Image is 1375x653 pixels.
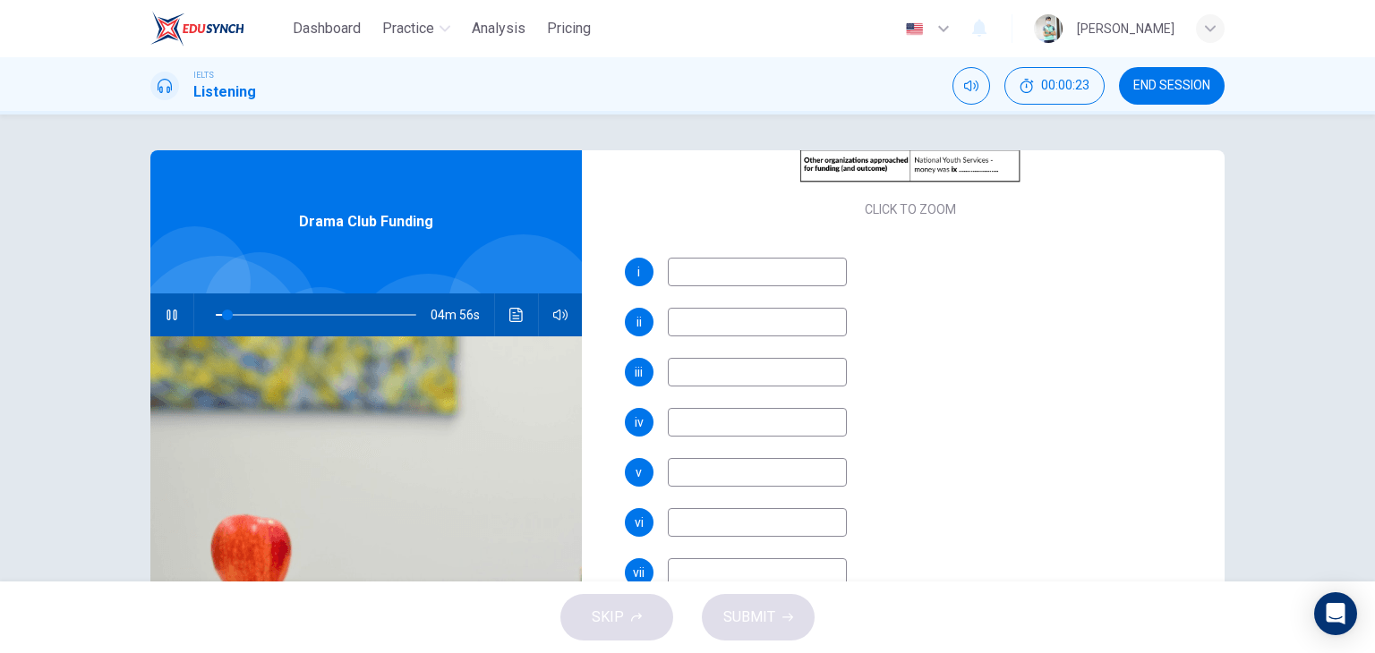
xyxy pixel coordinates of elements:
[1077,18,1174,39] div: [PERSON_NAME]
[635,416,644,428] span: iv
[150,11,244,47] img: EduSynch logo
[431,293,494,336] span: 04m 56s
[150,11,286,47] a: EduSynch logo
[375,13,457,45] button: Practice
[299,211,433,233] span: Drama Club Funding
[635,516,644,529] span: vi
[636,316,642,328] span: ii
[952,67,990,105] div: Mute
[636,466,642,479] span: v
[472,18,525,39] span: Analysis
[1034,14,1063,43] img: Profile picture
[1004,67,1105,105] div: Hide
[1004,67,1105,105] button: 00:00:23
[1133,79,1210,93] span: END SESSION
[1041,79,1089,93] span: 00:00:23
[193,81,256,103] h1: Listening
[286,13,368,45] button: Dashboard
[465,13,533,45] button: Analysis
[637,266,640,278] span: i
[382,18,434,39] span: Practice
[547,18,591,39] span: Pricing
[633,566,645,579] span: vii
[1314,592,1357,635] div: Open Intercom Messenger
[293,18,361,39] span: Dashboard
[502,293,531,336] button: Click to see the audio transcription
[193,69,214,81] span: IELTS
[1119,67,1225,105] button: END SESSION
[635,366,643,378] span: iii
[903,22,926,36] img: en
[540,13,598,45] button: Pricing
